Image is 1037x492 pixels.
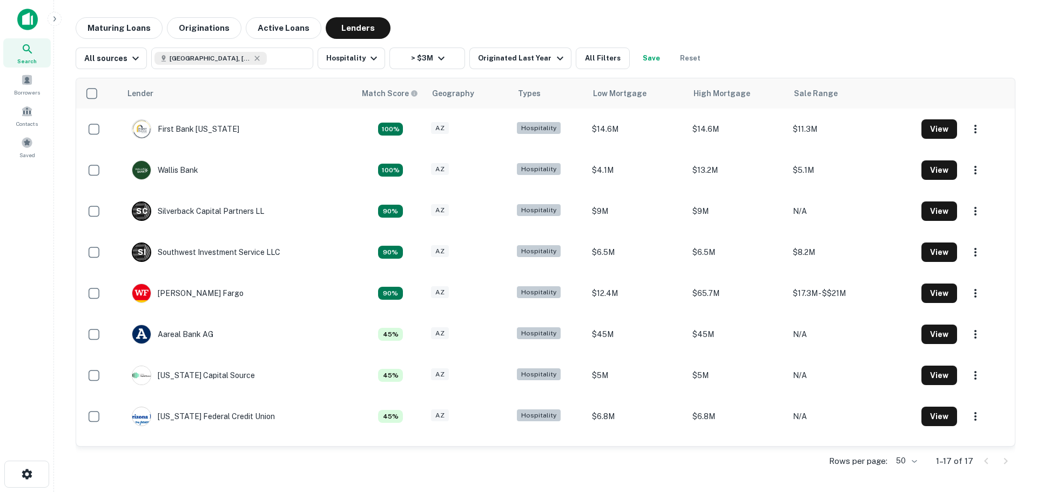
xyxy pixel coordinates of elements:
div: 50 [892,453,919,469]
button: View [921,407,957,426]
td: $45M [687,314,787,355]
div: Hospitality [517,327,561,340]
div: Capitalize uses an advanced AI algorithm to match your search with the best lender. The match sco... [378,369,403,382]
div: AZ [431,245,449,258]
td: N/A [787,355,917,396]
button: View [921,325,957,344]
button: Originations [167,17,241,39]
div: Capitalize uses an advanced AI algorithm to match your search with the best lender. The match sco... [362,87,418,99]
button: Maturing Loans [76,17,163,39]
button: All sources [76,48,147,69]
th: Geography [426,78,511,109]
span: Contacts [16,119,38,128]
th: Low Mortgage [587,78,687,109]
span: [GEOGRAPHIC_DATA], [GEOGRAPHIC_DATA], [GEOGRAPHIC_DATA] [170,53,251,63]
img: capitalize-icon.png [17,9,38,30]
div: Southwest Investment Service LLC [132,242,280,262]
td: $6.8M [687,396,787,437]
td: $5M [587,355,687,396]
h6: Match Score [362,87,416,99]
div: First Bank [US_STATE] [132,119,239,139]
div: Capitalize uses an advanced AI algorithm to match your search with the best lender. The match sco... [378,287,403,300]
div: Silverback Capital Partners LL [132,201,264,221]
div: Capitalize uses an advanced AI algorithm to match your search with the best lender. The match sco... [378,246,403,259]
button: Active Loans [246,17,321,39]
th: Sale Range [787,78,917,109]
a: Search [3,38,51,68]
td: N/A [787,191,917,232]
th: Lender [121,78,356,109]
td: $5.1M [787,150,917,191]
div: AZ [431,163,449,176]
a: Borrowers [3,70,51,99]
button: Reset [673,48,708,69]
div: Aareal Bank AG [132,325,213,344]
td: $13.2M [687,150,787,191]
div: AZ [431,286,449,299]
div: Capitalize uses an advanced AI algorithm to match your search with the best lender. The match sco... [378,123,403,136]
p: 1–17 of 17 [936,455,973,468]
td: $11.3M [787,109,917,150]
span: Search [17,57,37,65]
button: Save your search to get updates of matches that match your search criteria. [634,48,669,69]
td: $12.4M [587,273,687,314]
button: View [921,242,957,262]
p: Rows per page: [829,455,887,468]
td: $9M [687,191,787,232]
div: High Mortgage [693,87,750,100]
button: Hospitality [318,48,385,69]
a: Contacts [3,101,51,130]
div: Wallis Bank [132,160,198,180]
th: Types [511,78,587,109]
button: View [921,366,957,385]
td: $65.7M [687,273,787,314]
div: Hospitality [517,204,561,217]
button: Originated Last Year [469,48,571,69]
button: View [921,201,957,221]
div: Geography [432,87,474,100]
td: N/A [787,396,917,437]
span: Borrowers [14,88,40,97]
td: $9M [587,191,687,232]
div: AZ [431,204,449,217]
button: View [921,284,957,303]
div: Hospitality [517,163,561,176]
td: $8.2M [787,232,917,273]
div: AZ [431,327,449,340]
td: $6.5M [687,232,787,273]
button: All Filters [576,48,630,69]
a: Saved [3,132,51,161]
td: $6.5M [587,232,687,273]
td: $5.5M [687,437,787,478]
div: Originated Last Year [478,52,566,65]
div: Chat Widget [983,406,1037,457]
img: picture [132,325,151,343]
div: Capitalize uses an advanced AI algorithm to match your search with the best lender. The match sco... [378,328,403,341]
p: S C [136,206,147,217]
td: $14.6M [687,109,787,150]
div: Hospitality [517,245,561,258]
div: [PERSON_NAME] Fargo [132,284,244,303]
th: High Mortgage [687,78,787,109]
div: [US_STATE] Capital Source [132,366,255,385]
p: S I [138,247,145,258]
td: $4.1M [587,150,687,191]
img: picture [132,120,151,138]
img: picture [132,366,151,385]
button: View [921,119,957,139]
td: $14.6M [587,109,687,150]
div: Capitalize uses an advanced AI algorithm to match your search with the best lender. The match sco... [378,164,403,177]
img: picture [132,284,151,302]
td: N/A [787,314,917,355]
div: [US_STATE] Federal Credit Union [132,407,275,426]
div: AZ [431,122,449,134]
div: AZ [431,368,449,381]
button: > $3M [389,48,465,69]
div: Hospitality [517,286,561,299]
div: Types [518,87,541,100]
div: Lender [127,87,153,100]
